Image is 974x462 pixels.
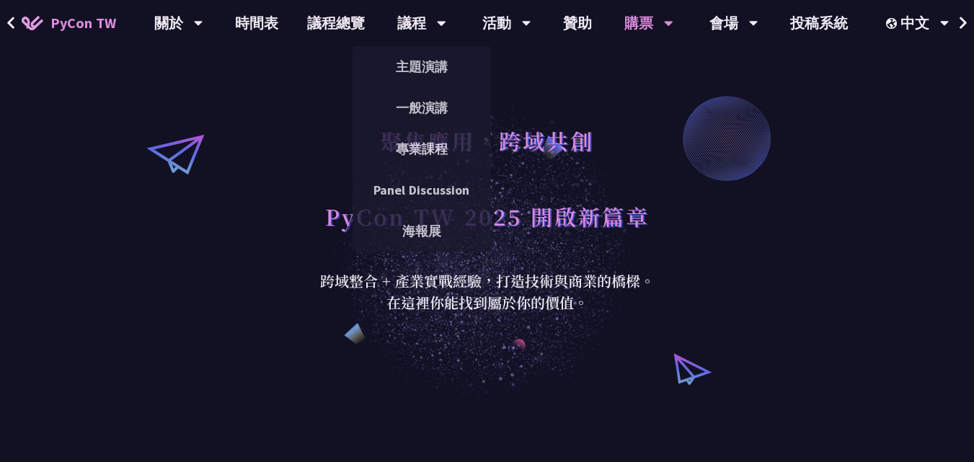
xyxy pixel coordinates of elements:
[311,270,664,314] div: 跨域整合 + 產業實戰經驗，打造技術與商業的橋樑。 在這裡你能找到屬於你的價值。
[7,5,130,41] a: PyCon TW
[353,173,491,207] a: Panel Discussion
[353,214,491,248] a: 海報展
[886,18,900,29] img: Locale Icon
[22,16,43,30] img: Home icon of PyCon TW 2025
[353,91,491,125] a: 一般演講
[353,50,491,84] a: 主題演講
[50,12,116,34] span: PyCon TW
[325,195,650,238] h1: PyCon TW 2025 開啟新篇章
[353,132,491,166] a: 專業課程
